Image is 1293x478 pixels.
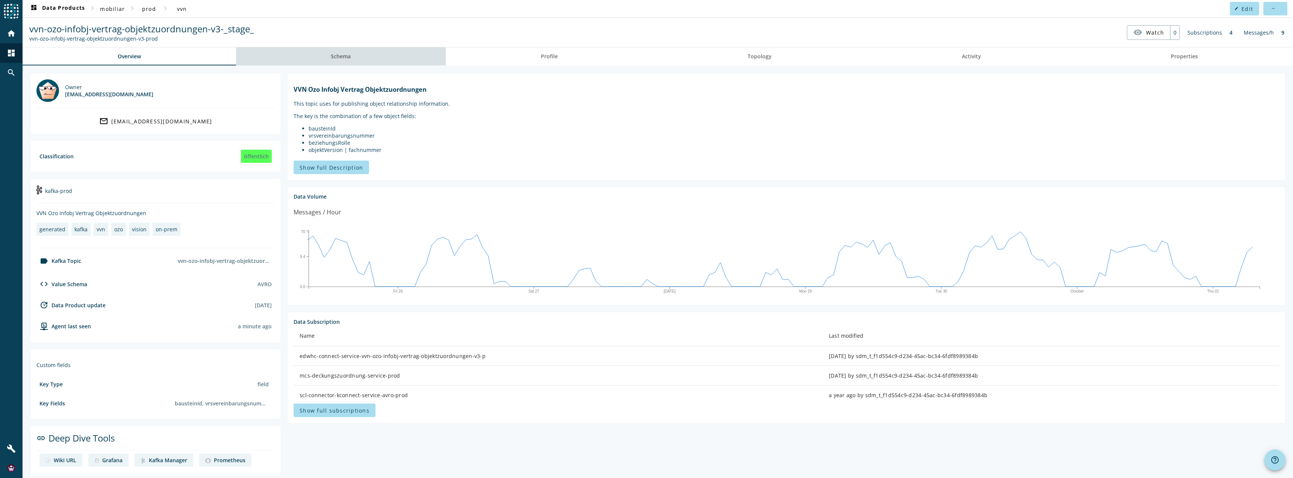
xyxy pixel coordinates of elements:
[36,279,87,288] div: Value Schema
[149,457,187,464] div: Kafka Manager
[823,385,1279,405] td: a year ago by sdm_t_f1d554c9-d234-45ac-bc34-6fdf8989384b
[238,323,272,330] div: Agents typically reports every 15min to 1h
[294,325,823,346] th: Name
[132,226,147,233] div: vision
[7,444,16,453] mat-icon: build
[1070,289,1084,293] text: October
[799,289,812,293] text: Mon 29
[1271,6,1275,11] mat-icon: more_horiz
[1278,25,1288,40] div: 9
[294,208,341,217] div: Messages / Hour
[29,4,38,13] mat-icon: dashboard
[29,4,85,13] span: Data Products
[128,4,137,13] mat-icon: chevron_right
[823,366,1279,385] td: [DATE] by sdm_t_f1d554c9-d234-45ac-bc34-6fdf8989384b
[300,164,363,171] span: Show full Description
[294,318,1279,325] div: Data Subscription
[664,289,676,293] text: [DATE]
[141,458,146,463] img: deep dive image
[39,226,65,233] div: generated
[7,29,16,38] mat-icon: home
[748,54,772,59] span: Topology
[39,153,74,160] div: Classification
[177,5,187,12] span: vvn
[1146,26,1164,39] span: Watch
[142,5,156,12] span: prod
[294,100,1279,107] p: This topic uses for publishing object relationship information.
[255,302,272,309] div: [DATE]
[36,432,275,451] div: Deep Dive Tools
[254,378,272,391] div: field
[65,91,153,98] div: [EMAIL_ADDRESS][DOMAIN_NAME]
[541,54,558,59] span: Profile
[170,2,194,15] button: vvn
[1240,25,1278,40] div: Messages/h
[45,458,51,463] img: deep dive image
[135,454,193,467] a: deep dive imageKafka Manager
[36,300,106,310] div: Data Product update
[199,454,251,467] a: deep dive imagePrometheus
[1226,25,1236,40] div: 4
[294,193,1279,200] div: Data Volume
[300,407,369,414] span: Show full subscriptions
[962,54,981,59] span: Activity
[294,161,369,174] button: Show full Description
[1230,2,1259,15] button: Edit
[4,4,19,19] img: spoud-logo.svg
[161,4,170,13] mat-icon: chevron_right
[39,279,48,288] mat-icon: code
[257,281,272,288] div: AVRO
[100,5,125,12] span: mobiliar
[300,372,817,379] div: mcs-deckungszuordnung-service-prod
[39,256,48,266] mat-icon: label
[137,2,161,15] button: prod
[114,226,123,233] div: ozo
[172,397,272,410] div: bausteinId, vrsvereinbarungsnummer, beziehungsRolle, objektVersion|fachnummer
[300,255,305,259] text: 9.4
[97,2,128,15] button: mobiliar
[309,132,1279,139] li: vrsvereinbarungsnummer
[36,79,59,102] img: vision@mobi.ch
[1171,54,1198,59] span: Properties
[205,458,210,463] img: deep dive image
[29,35,254,42] div: Kafka Topic: vvn-ozo-infobj-vertrag-objektzuordnungen-v3-prod
[1127,26,1170,39] button: Watch
[1133,28,1142,37] mat-icon: visibility
[1234,6,1238,11] mat-icon: edit
[1270,455,1279,464] mat-icon: help_outline
[88,454,129,467] a: deep dive imageGrafana
[936,289,947,293] text: Tue 30
[309,139,1279,146] li: beziehungsRolle
[7,68,16,77] mat-icon: search
[823,346,1279,366] td: [DATE] by sdm_t_f1d554c9-d234-45ac-bc34-6fdf8989384b
[97,226,105,233] div: vvn
[7,49,16,58] mat-icon: dashboard
[1184,25,1226,40] div: Subscriptions
[823,325,1279,346] th: Last modified
[294,404,375,417] button: Show full subscriptions
[300,352,817,360] div: edwhc-connect-service-vvn-ozo-infobj-vertrag-objektzuordnungen-v3-p
[88,4,97,13] mat-icon: chevron_right
[39,400,65,407] div: Key Fields
[54,457,76,464] div: Wiki URL
[36,256,81,266] div: Kafka Topic
[36,322,91,331] div: agent-env-prod
[309,146,1279,153] li: objektVersion | fachnummer
[309,125,1279,132] li: bausteinId
[214,457,245,464] div: Prometheus
[175,254,275,267] div: vvn-ozo-infobj-vertrag-objektzuordnungen-v3-prod
[74,226,88,233] div: kafka
[300,392,817,399] div: scl-connector-kconnect-service-avro-prod
[36,114,275,128] a: [EMAIL_ADDRESS][DOMAIN_NAME]
[301,230,306,234] text: 70
[39,300,48,310] mat-icon: update
[102,457,123,464] div: Grafana
[36,361,275,369] div: Custom fields
[241,150,272,163] div: öffentlich
[99,117,108,126] mat-icon: mail_outline
[331,54,351,59] span: Schema
[36,185,42,194] img: kafka-prod
[39,381,63,388] div: Key Type
[65,83,153,91] div: Owner
[8,464,15,472] img: f40bc641cdaa4136c0e0558ddde32189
